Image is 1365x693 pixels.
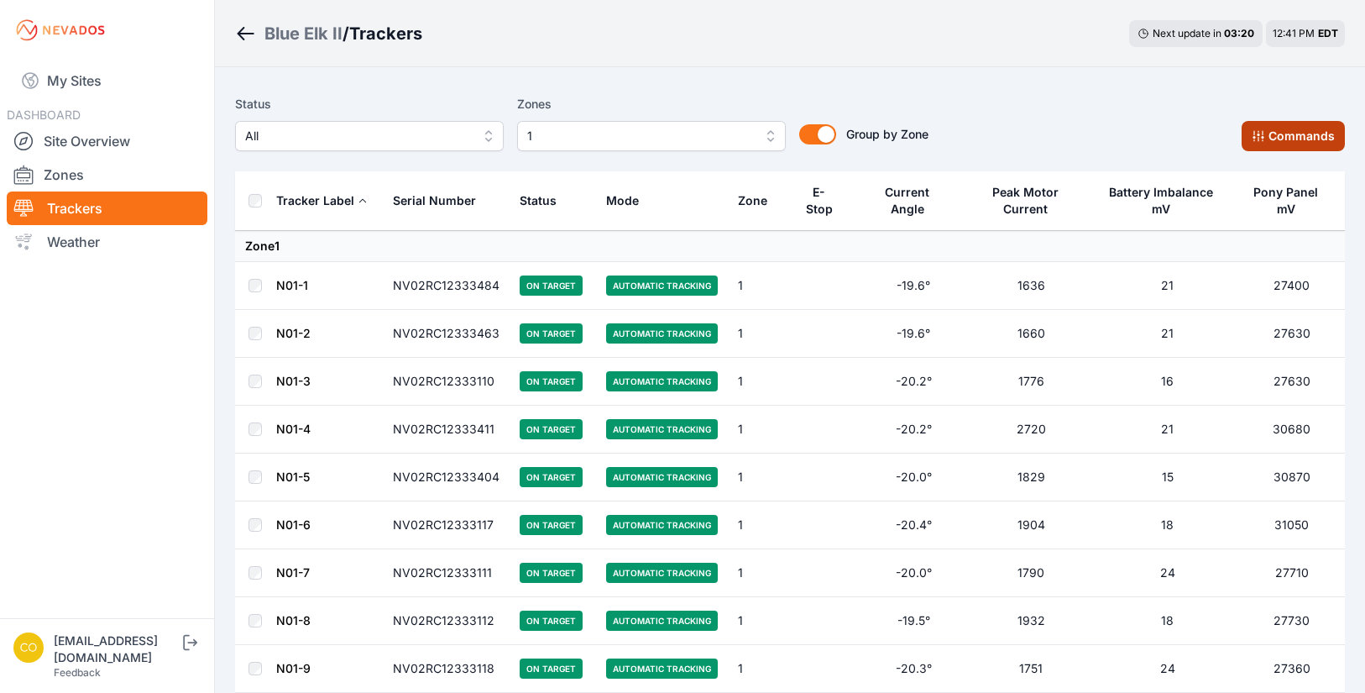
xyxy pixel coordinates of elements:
td: -19.6° [860,310,966,358]
a: Weather [7,225,207,259]
span: All [245,126,470,146]
td: NV02RC12333118 [383,645,510,693]
a: N01-9 [276,661,311,675]
td: -20.2° [860,406,966,454]
a: Trackers [7,192,207,225]
td: -20.2° [860,358,966,406]
td: -20.0° [860,549,966,597]
div: Serial Number [393,192,476,209]
a: Zones [7,158,207,192]
div: Tracker Label [276,192,354,209]
span: Automatic Tracking [606,371,718,391]
td: 1 [728,549,791,597]
td: 1 [728,645,791,693]
td: 30680 [1239,406,1345,454]
td: 21 [1096,310,1239,358]
td: NV02RC12333110 [383,358,510,406]
button: Zone [738,181,781,221]
button: Pony Panel mV [1249,172,1335,229]
td: 1829 [966,454,1096,501]
td: NV02RC12333404 [383,454,510,501]
span: On Target [520,515,583,535]
a: Blue Elk II [264,22,343,45]
span: Automatic Tracking [606,419,718,439]
a: N01-8 [276,613,311,627]
span: On Target [520,611,583,631]
td: 2720 [966,406,1096,454]
button: Status [520,181,570,221]
td: 30870 [1239,454,1345,501]
td: -20.0° [860,454,966,501]
a: N01-1 [276,278,308,292]
div: Peak Motor Current [976,184,1075,218]
div: 03 : 20 [1224,27,1254,40]
span: On Target [520,323,583,344]
td: 1776 [966,358,1096,406]
button: Battery Imbalance mV [1106,172,1229,229]
button: Peak Motor Current [976,172,1086,229]
span: On Target [520,371,583,391]
span: DASHBOARD [7,108,81,122]
a: N01-7 [276,565,310,580]
button: 1 [517,121,786,151]
span: Automatic Tracking [606,323,718,344]
h3: Trackers [349,22,422,45]
td: 27630 [1239,358,1345,406]
td: Zone 1 [235,231,1345,262]
button: Tracker Label [276,181,368,221]
td: 24 [1096,549,1239,597]
nav: Breadcrumb [235,12,422,55]
a: N01-5 [276,470,310,484]
a: Feedback [54,666,101,679]
td: 1 [728,454,791,501]
img: controlroomoperator@invenergy.com [13,633,44,663]
span: On Target [520,563,583,583]
button: Commands [1242,121,1345,151]
button: Serial Number [393,181,489,221]
span: On Target [520,276,583,296]
td: 18 [1096,597,1239,645]
a: N01-3 [276,374,311,388]
a: N01-6 [276,517,311,532]
span: Next update in [1153,27,1221,39]
td: 1 [728,262,791,310]
td: 27400 [1239,262,1345,310]
span: Automatic Tracking [606,276,718,296]
td: -19.5° [860,597,966,645]
div: Current Angle [871,184,944,218]
span: Automatic Tracking [606,611,718,631]
td: NV02RC12333411 [383,406,510,454]
a: My Sites [7,60,207,101]
div: Zone [738,192,767,209]
td: -20.3° [860,645,966,693]
td: 18 [1096,501,1239,549]
td: 31050 [1239,501,1345,549]
td: 1 [728,310,791,358]
button: Current Angle [871,172,956,229]
td: NV02RC12333463 [383,310,510,358]
td: -19.6° [860,262,966,310]
span: Automatic Tracking [606,659,718,679]
span: 1 [527,126,752,146]
td: 1751 [966,645,1096,693]
td: 1 [728,406,791,454]
td: 1932 [966,597,1096,645]
a: Site Overview [7,124,207,158]
td: -20.4° [860,501,966,549]
td: 1790 [966,549,1096,597]
td: NV02RC12333112 [383,597,510,645]
td: 21 [1096,262,1239,310]
td: 27360 [1239,645,1345,693]
span: Automatic Tracking [606,563,718,583]
a: N01-4 [276,422,311,436]
div: [EMAIL_ADDRESS][DOMAIN_NAME] [54,633,180,666]
span: On Target [520,467,583,487]
td: 24 [1096,645,1239,693]
a: N01-2 [276,326,311,340]
td: NV02RC12333111 [383,549,510,597]
span: Automatic Tracking [606,467,718,487]
div: Pony Panel mV [1249,184,1323,218]
td: 27630 [1239,310,1345,358]
div: Battery Imbalance mV [1106,184,1216,218]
